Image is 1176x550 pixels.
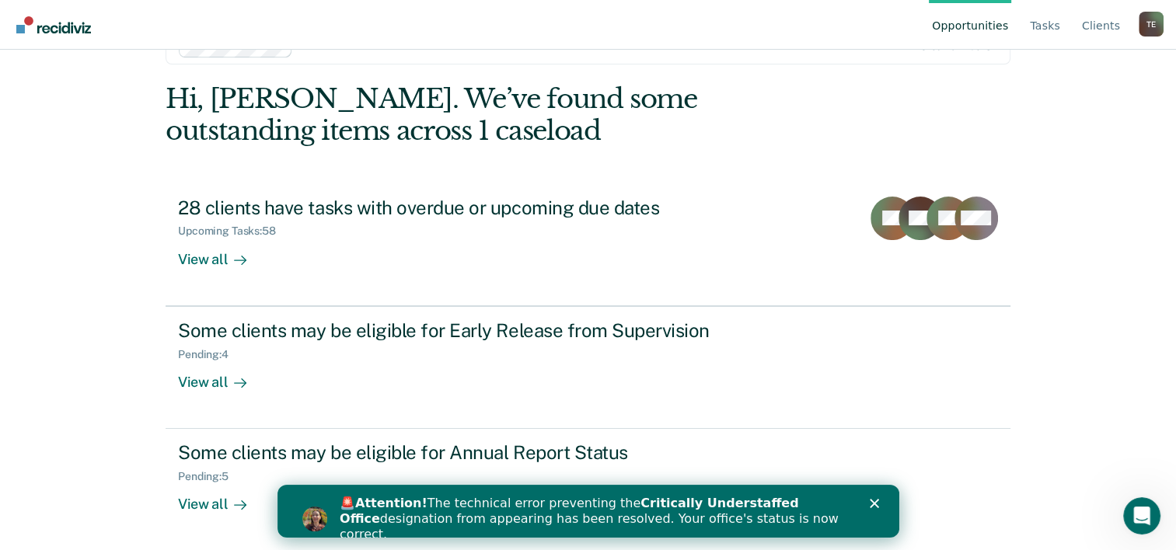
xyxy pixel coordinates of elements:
iframe: Intercom live chat [1123,497,1160,534]
div: Pending : 4 [178,348,241,361]
div: T E [1139,12,1164,37]
img: Recidiviz [16,16,91,33]
div: View all [178,238,265,268]
div: View all [178,360,265,391]
b: Attention! [78,11,150,26]
div: View all [178,483,265,513]
a: 28 clients have tasks with overdue or upcoming due datesUpcoming Tasks:58View all [166,184,1010,306]
a: Some clients may be eligible for Early Release from SupervisionPending:4View all [166,306,1010,429]
div: Some clients may be eligible for Early Release from Supervision [178,319,724,342]
div: 28 clients have tasks with overdue or upcoming due dates [178,197,724,219]
div: Close [592,14,608,23]
iframe: Intercom live chat banner [277,485,899,538]
div: Some clients may be eligible for Annual Report Status [178,441,724,464]
b: Critically Understaffed Office [62,11,522,41]
div: Pending : 5 [178,470,241,483]
button: Profile dropdown button [1139,12,1164,37]
div: Hi, [PERSON_NAME]. We’ve found some outstanding items across 1 caseload [166,83,841,147]
div: 🚨 The technical error preventing the designation from appearing has been resolved. Your office's ... [62,11,572,57]
div: Upcoming Tasks : 58 [178,225,288,238]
